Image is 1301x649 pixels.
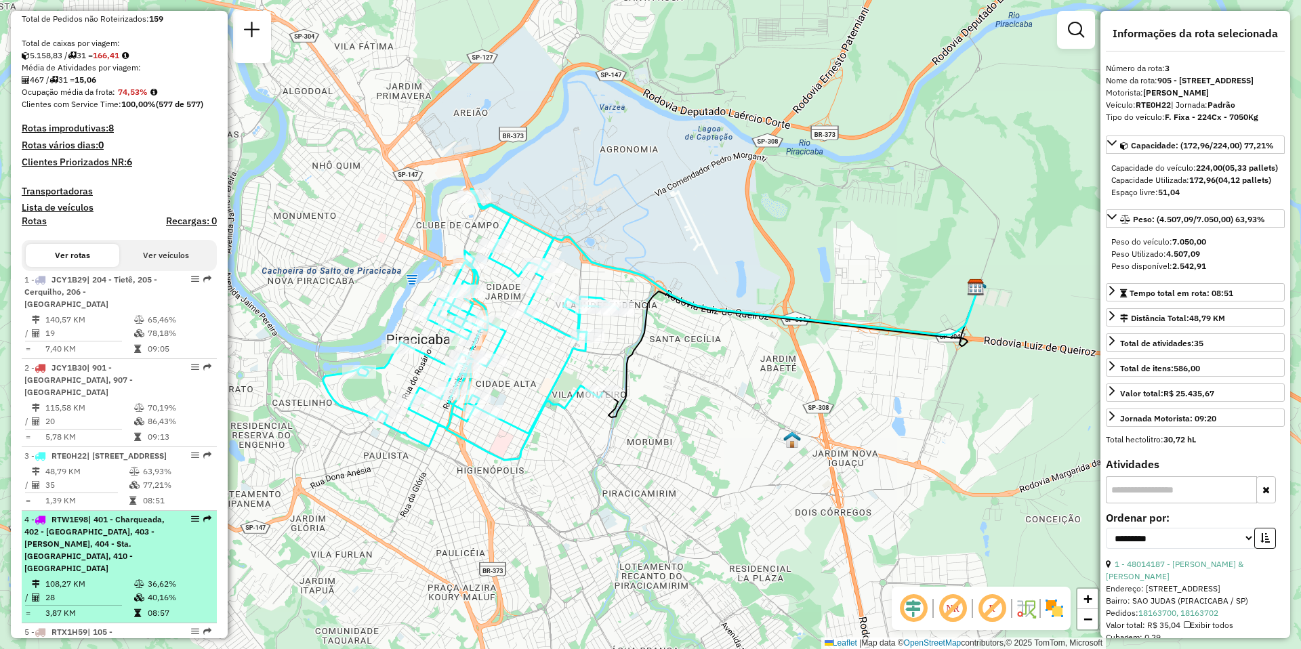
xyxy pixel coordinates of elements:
[783,431,801,448] img: 480 UDC Light Piracicaba
[22,202,217,213] h4: Lista de veículos
[1106,283,1285,301] a: Tempo total em rota: 08:51
[26,244,119,267] button: Ver rotas
[967,278,985,296] img: CDD Piracicaba
[22,186,217,197] h4: Transportadoras
[22,37,217,49] div: Total de caixas por viagem:
[821,637,1106,649] div: Map data © contributors,© 2025 TomTom, Microsoft
[1174,363,1200,373] strong: 586,00
[147,313,211,327] td: 65,46%
[976,592,1008,625] span: Exibir rótulo
[1106,595,1285,607] div: Bairro: SAO JUDAS (PIRACICABA / SP)
[45,606,133,620] td: 3,87 KM
[45,591,133,604] td: 28
[68,51,77,60] i: Total de rotas
[24,327,31,340] td: /
[134,404,144,412] i: % de utilização do peso
[147,415,211,428] td: 86,43%
[936,592,969,625] span: Exibir NR
[147,591,211,604] td: 40,16%
[1106,75,1285,87] div: Nome da rota:
[45,401,133,415] td: 115,58 KM
[1111,186,1279,198] div: Espaço livre:
[1077,589,1098,609] a: Zoom in
[897,592,930,625] span: Ocultar deslocamento
[1077,609,1098,629] a: Zoom out
[1138,608,1218,618] a: 18163700, 18163702
[1163,434,1196,444] strong: 30,72 hL
[1106,358,1285,377] a: Total de itens:586,00
[1106,583,1285,595] div: Endereço: [STREET_ADDRESS]
[45,494,129,507] td: 1,39 KM
[166,215,217,227] h4: Recargas: 0
[51,451,87,461] span: RTE0H22
[1120,413,1216,425] div: Jornada Motorista: 09:20
[1157,75,1254,85] strong: 905 - [STREET_ADDRESS]
[108,122,114,134] strong: 8
[51,514,88,524] span: RTW1E98
[51,274,87,285] span: JCY1B29
[142,478,211,492] td: 77,21%
[149,14,163,24] strong: 159
[45,327,133,340] td: 19
[1172,261,1206,271] strong: 2.542,91
[22,99,121,109] span: Clientes com Service Time:
[134,609,141,617] i: Tempo total em rota
[51,627,87,637] span: RTX1H59
[1222,163,1278,173] strong: (05,33 pallets)
[191,627,199,635] em: Opções
[22,87,115,97] span: Ocupação média da frota:
[24,274,157,309] span: 1 -
[1083,610,1092,627] span: −
[45,465,129,478] td: 48,79 KM
[1111,174,1279,186] div: Capacidade Utilizada:
[22,123,217,134] h4: Rotas improdutivas:
[859,638,861,648] span: |
[1111,236,1206,247] span: Peso do veículo:
[156,99,203,109] strong: (577 de 577)
[32,417,40,425] i: Total de Atividades
[32,404,40,412] i: Distância Total
[1189,175,1216,185] strong: 172,96
[87,451,167,461] span: | [STREET_ADDRESS]
[1106,111,1285,123] div: Tipo do veículo:
[147,327,211,340] td: 78,18%
[1106,308,1285,327] a: Distância Total:48,79 KM
[1165,63,1170,73] strong: 3
[147,606,211,620] td: 08:57
[1171,100,1235,110] span: | Jornada:
[45,342,133,356] td: 7,40 KM
[1184,620,1233,630] span: Exibir todos
[24,362,133,397] span: 2 -
[32,593,40,602] i: Total de Atividades
[24,342,31,356] td: =
[119,244,213,267] button: Ver veículos
[24,514,165,573] span: 4 -
[134,433,141,441] i: Tempo total em rota
[45,415,133,428] td: 20
[142,465,211,478] td: 63,93%
[118,87,148,97] strong: 74,53%
[22,62,217,74] div: Média de Atividades por viagem:
[1172,236,1206,247] strong: 7.050,00
[134,580,144,588] i: % de utilização do peso
[134,329,144,337] i: % de utilização da cubagem
[191,363,199,371] em: Opções
[32,467,40,476] i: Distância Total
[203,275,211,283] em: Rota exportada
[1044,598,1065,619] img: Exibir/Ocultar setores
[191,451,199,459] em: Opções
[93,50,119,60] strong: 166,41
[191,275,199,283] em: Opções
[1133,214,1265,224] span: Peso: (4.507,09/7.050,00) 63,93%
[1106,434,1285,446] div: Total hectolitro:
[24,451,167,461] span: 3 -
[191,515,199,523] em: Opções
[1163,388,1214,398] strong: R$ 25.435,67
[1158,187,1180,197] strong: 51,04
[1111,162,1279,174] div: Capacidade do veículo:
[22,51,30,60] i: Cubagem total roteirizado
[22,156,217,168] h4: Clientes Priorizados NR:
[147,430,211,444] td: 09:13
[1106,383,1285,402] a: Valor total:R$ 25.435,67
[1106,607,1285,619] div: Pedidos:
